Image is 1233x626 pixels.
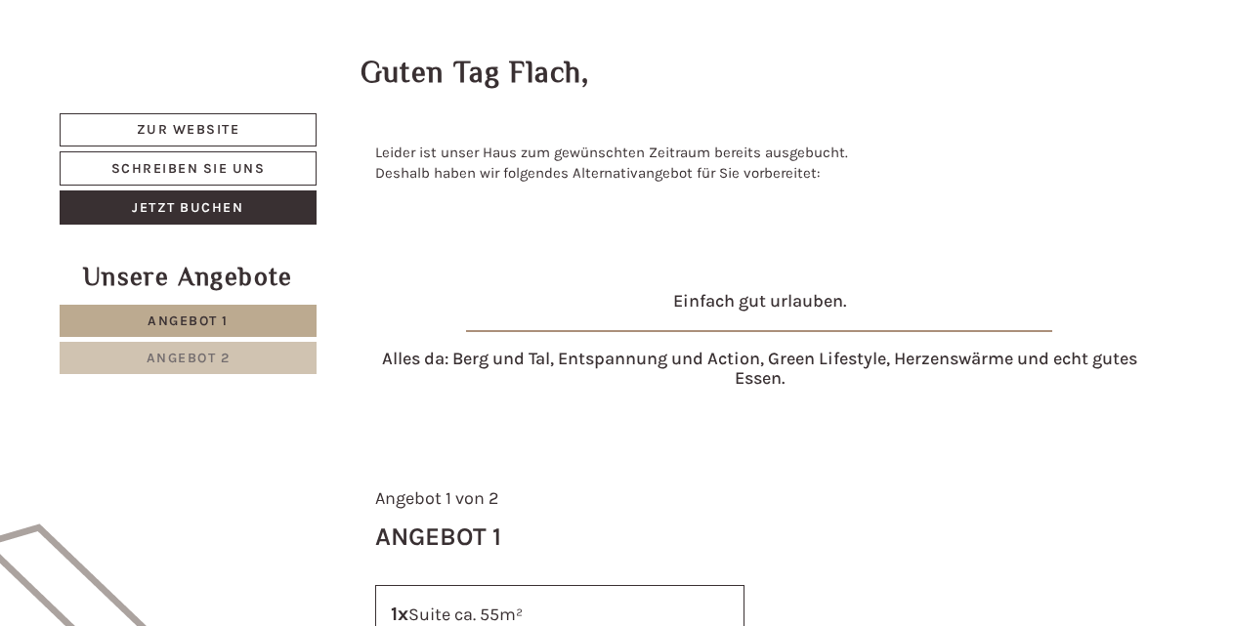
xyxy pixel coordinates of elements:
[375,350,1145,389] h4: Alles da: Berg und Tal, Entspannung und Action, Green Lifestyle, Herzenswärme und echt gutes Essen.
[375,143,1145,185] p: Leider ist unser Haus zum gewünschten Zeitraum bereits ausgebucht. Deshalb haben wir folgendes Al...
[15,53,327,112] div: Guten Tag, wie können wir Ihnen helfen?
[391,603,408,625] b: 1x
[350,15,418,48] div: [DATE]
[466,330,1052,332] img: image
[60,190,317,225] a: Jetzt buchen
[375,292,1145,312] h4: Einfach gut urlauben.
[60,259,317,295] div: Unsere Angebote
[60,151,317,186] a: Schreiben Sie uns
[147,350,231,366] span: Angebot 2
[375,487,498,509] span: Angebot 1 von 2
[645,515,768,549] button: Senden
[148,313,229,329] span: Angebot 1
[60,113,317,146] a: Zur Website
[375,519,501,555] div: Angebot 1
[29,57,318,72] div: Hotel B&B Feldmessner
[29,95,318,108] small: 09:17
[361,57,590,89] h1: Guten Tag Flach,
